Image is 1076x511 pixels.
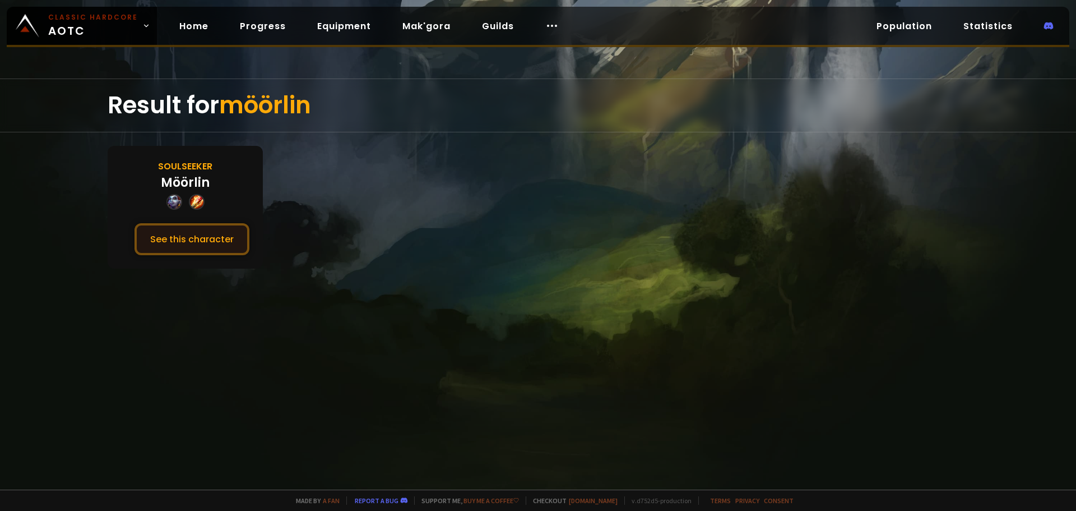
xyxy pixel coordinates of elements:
[48,12,138,39] span: AOTC
[868,15,941,38] a: Population
[393,15,460,38] a: Mak'gora
[473,15,523,38] a: Guilds
[158,159,212,173] div: Soulseeker
[161,173,210,192] div: Möörlin
[526,496,618,505] span: Checkout
[108,79,968,132] div: Result for
[48,12,138,22] small: Classic Hardcore
[764,496,794,505] a: Consent
[710,496,731,505] a: Terms
[170,15,217,38] a: Home
[231,15,295,38] a: Progress
[323,496,340,505] a: a fan
[735,496,759,505] a: Privacy
[463,496,519,505] a: Buy me a coffee
[355,496,398,505] a: Report a bug
[569,496,618,505] a: [DOMAIN_NAME]
[219,89,311,122] span: möörlin
[414,496,519,505] span: Support me,
[308,15,380,38] a: Equipment
[954,15,1022,38] a: Statistics
[7,7,157,45] a: Classic HardcoreAOTC
[624,496,692,505] span: v. d752d5 - production
[289,496,340,505] span: Made by
[134,223,249,255] button: See this character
